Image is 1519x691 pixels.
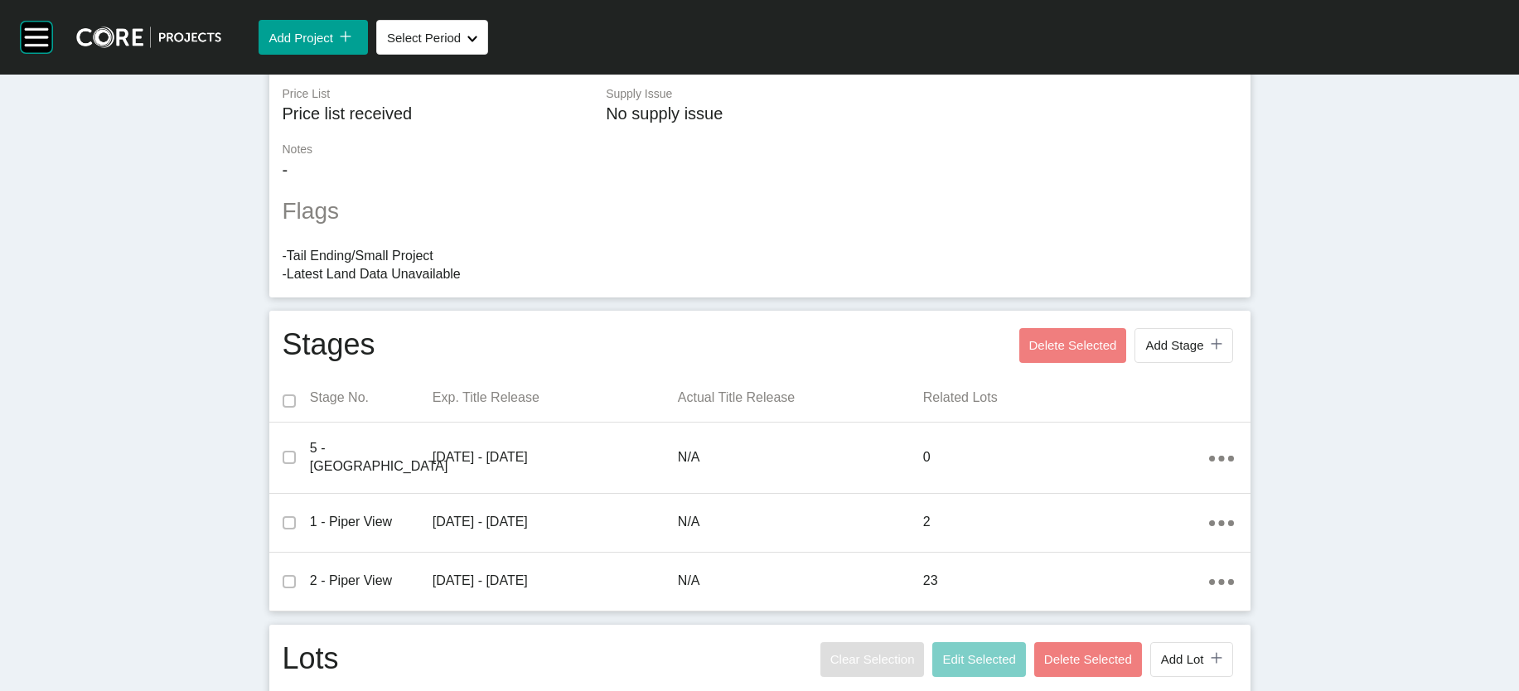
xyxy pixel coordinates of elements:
[283,324,375,367] h1: Stages
[268,31,333,45] span: Add Project
[387,31,461,45] span: Select Period
[283,195,1237,227] h2: Flags
[923,448,1209,466] p: 0
[923,389,1209,407] p: Related Lots
[310,513,433,531] p: 1 - Piper View
[310,439,448,476] p: 5 - [GEOGRAPHIC_DATA]
[283,265,1237,283] li: - Latest Land Data Unavailable
[1150,642,1233,677] button: Add Lot
[678,513,923,531] p: N/A
[310,572,433,590] p: 2 - Piper View
[259,20,368,55] button: Add Project
[1019,328,1127,363] button: Delete Selected
[678,389,923,407] p: Actual Title Release
[923,572,1209,590] p: 23
[1044,652,1132,666] span: Delete Selected
[1029,338,1117,352] span: Delete Selected
[283,86,590,103] p: Price List
[1161,652,1204,666] span: Add Lot
[606,102,1236,125] p: No supply issue
[76,27,221,48] img: core-logo-dark.3138cae2.png
[923,513,1209,531] p: 2
[433,513,678,531] p: [DATE] - [DATE]
[283,102,590,125] p: Price list received
[283,638,339,681] h1: Lots
[830,652,915,666] span: Clear Selection
[433,572,678,590] p: [DATE] - [DATE]
[433,389,678,407] p: Exp. Title Release
[932,642,1025,677] button: Edit Selected
[820,642,925,677] button: Clear Selection
[1134,328,1232,363] button: Add Stage
[310,389,433,407] p: Stage No.
[283,142,1237,158] p: Notes
[433,448,678,466] p: [DATE] - [DATE]
[376,20,488,55] button: Select Period
[283,247,1237,265] li: - Tail Ending/Small Project
[606,86,1236,103] p: Supply Issue
[942,652,1015,666] span: Edit Selected
[678,448,923,466] p: N/A
[283,158,1237,181] p: -
[678,572,923,590] p: N/A
[1034,642,1142,677] button: Delete Selected
[1145,338,1203,352] span: Add Stage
